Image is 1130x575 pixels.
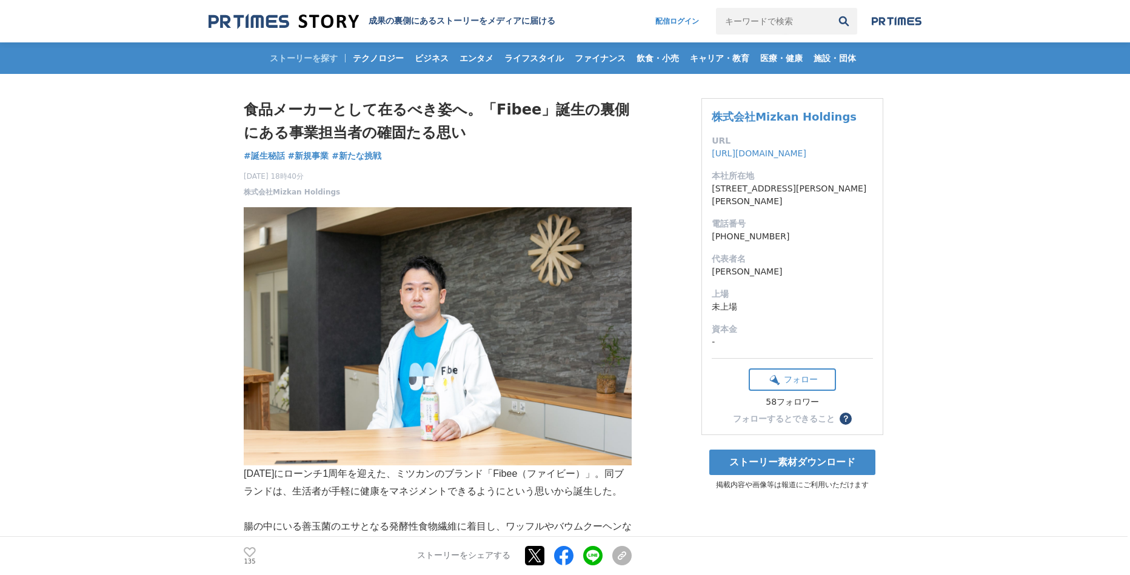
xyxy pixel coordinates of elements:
dt: 電話番号 [712,218,873,230]
span: [DATE] 18時40分 [244,171,340,182]
dd: [PHONE_NUMBER] [712,230,873,243]
h2: 成果の裏側にあるストーリーをメディアに届ける [369,16,555,27]
a: テクノロジー [348,42,409,74]
span: ？ [841,414,850,423]
button: ？ [840,413,852,425]
a: キャリア・教育 [685,42,754,74]
a: 配信ログイン [643,8,711,35]
p: 135 [244,559,256,565]
a: 株式会社Mizkan Holdings [244,187,340,198]
a: ストーリー素材ダウンロード [709,450,875,475]
span: キャリア・教育 [685,53,754,64]
input: キーワードで検索 [716,8,831,35]
button: 検索 [831,8,857,35]
a: エンタメ [455,42,498,74]
h1: 食品メーカーとして在るべき姿へ。「Fibee」誕生の裏側にある事業担当者の確固たる思い [244,98,632,145]
span: #誕生秘話 [244,150,285,161]
span: 医療・健康 [755,53,807,64]
p: 腸の中にいる善玉菌のエサとなる発酵性食物繊維に着目し、ワッフルやバウムクーヘンなどの間食系からグラノーラやカレーなどの主食系まで、さまざまな商品を展開している。 [244,518,632,553]
span: テクノロジー [348,53,409,64]
a: [URL][DOMAIN_NAME] [712,148,806,158]
a: 株式会社Mizkan Holdings [712,110,857,123]
dt: 上場 [712,288,873,301]
div: 58フォロワー [749,397,836,408]
a: #新規事業 [288,150,329,162]
span: 施設・団体 [809,53,861,64]
dt: URL [712,135,873,147]
a: 施設・団体 [809,42,861,74]
dd: [PERSON_NAME] [712,265,873,278]
img: prtimes [872,16,921,26]
a: 医療・健康 [755,42,807,74]
dd: 未上場 [712,301,873,313]
span: #新規事業 [288,150,329,161]
img: thumbnail_a037e880-062e-11f0-8a70-99d4385e0077.jpg [244,207,632,466]
p: [DATE]にローンチ1周年を迎えた、ミツカンのブランド「Fibee（ファイビー）」。同ブランドは、生活者が手軽に健康をマネジメントできるようにという思いから誕生した。 [244,207,632,500]
div: フォローするとできること [733,414,835,423]
button: フォロー [749,368,836,391]
a: #新たな挑戦 [332,150,381,162]
span: ビジネス [410,53,453,64]
span: 飲食・小売 [632,53,684,64]
span: ライフスタイル [500,53,569,64]
dt: 代表者名 [712,253,873,265]
dt: 資本金 [712,323,873,336]
span: エンタメ [455,53,498,64]
a: ファイナンス [570,42,630,74]
a: 飲食・小売 [632,42,684,74]
p: ストーリーをシェアする [417,551,510,562]
a: 成果の裏側にあるストーリーをメディアに届ける 成果の裏側にあるストーリーをメディアに届ける [209,13,555,30]
span: #新たな挑戦 [332,150,381,161]
dd: [STREET_ADDRESS][PERSON_NAME][PERSON_NAME] [712,182,873,208]
a: #誕生秘話 [244,150,285,162]
a: ライフスタイル [500,42,569,74]
dt: 本社所在地 [712,170,873,182]
a: ビジネス [410,42,453,74]
img: 成果の裏側にあるストーリーをメディアに届ける [209,13,359,30]
p: 掲載内容や画像等は報道にご利用いただけます [701,480,883,490]
span: ファイナンス [570,53,630,64]
dd: - [712,336,873,348]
